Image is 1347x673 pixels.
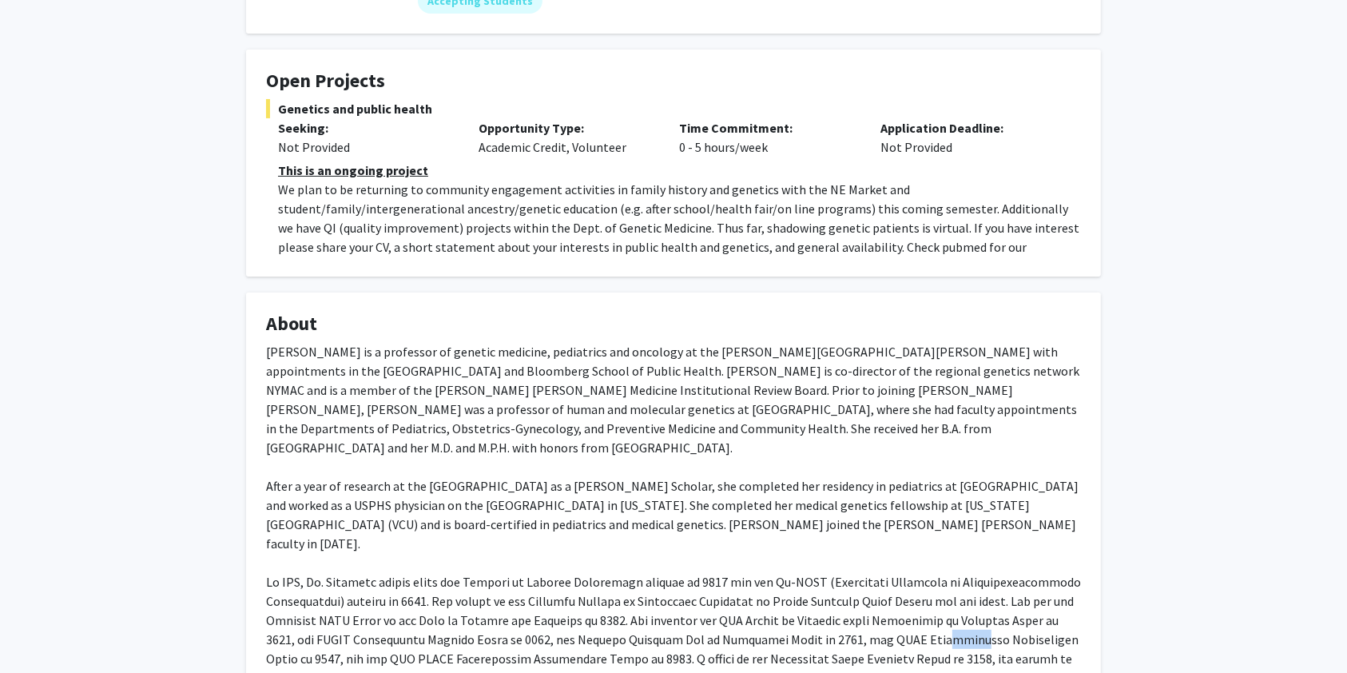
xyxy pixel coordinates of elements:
[668,118,868,157] div: 0 - 5 hours/week
[266,313,1081,336] h4: About
[278,137,455,157] div: Not Provided
[278,118,455,137] p: Seeking:
[278,162,428,178] u: This is an ongoing project
[266,99,1081,118] span: Genetics and public health
[12,601,68,661] iframe: Chat
[479,118,655,137] p: Opportunity Type:
[680,118,856,137] p: Time Commitment:
[467,118,667,157] div: Academic Credit, Volunteer
[266,70,1081,93] h4: Open Projects
[880,118,1057,137] p: Application Deadline:
[278,180,1081,276] p: We plan to be returning to community engagement activities in family history and genetics with th...
[868,118,1069,157] div: Not Provided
